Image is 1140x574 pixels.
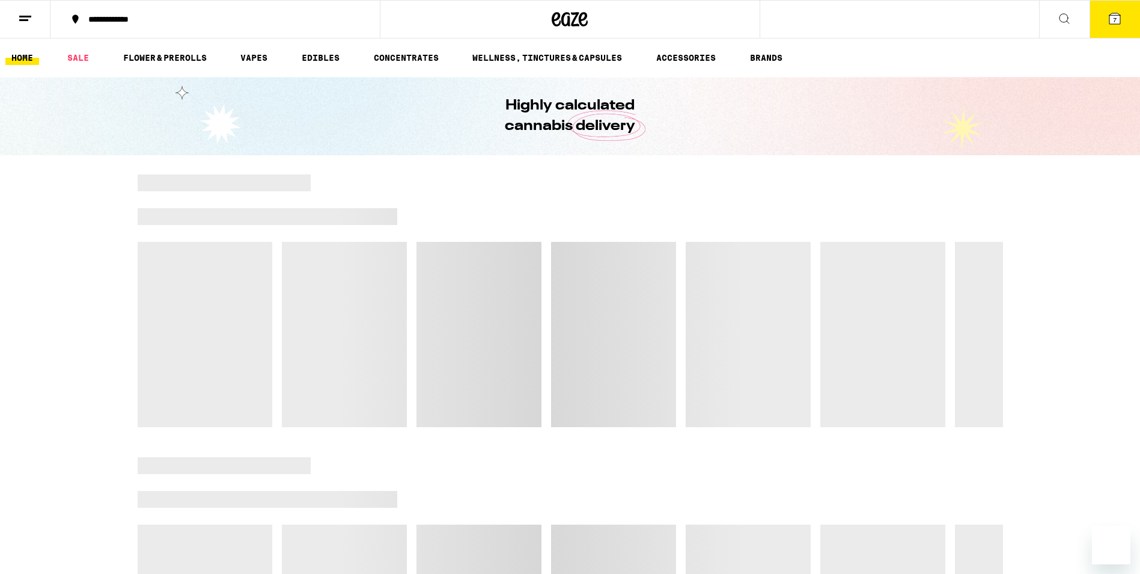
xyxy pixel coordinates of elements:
a: EDIBLES [296,51,346,65]
a: SALE [61,51,95,65]
a: CONCENTRATES [368,51,445,65]
a: FLOWER & PREROLLS [117,51,213,65]
a: VAPES [234,51,273,65]
button: 7 [1090,1,1140,38]
h1: Highly calculated cannabis delivery [471,96,669,137]
a: WELLNESS, TINCTURES & CAPSULES [466,51,628,65]
span: 7 [1113,16,1117,23]
iframe: Button to launch messaging window [1092,526,1130,564]
a: ACCESSORIES [650,51,722,65]
a: BRANDS [744,51,788,65]
a: HOME [5,51,39,65]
